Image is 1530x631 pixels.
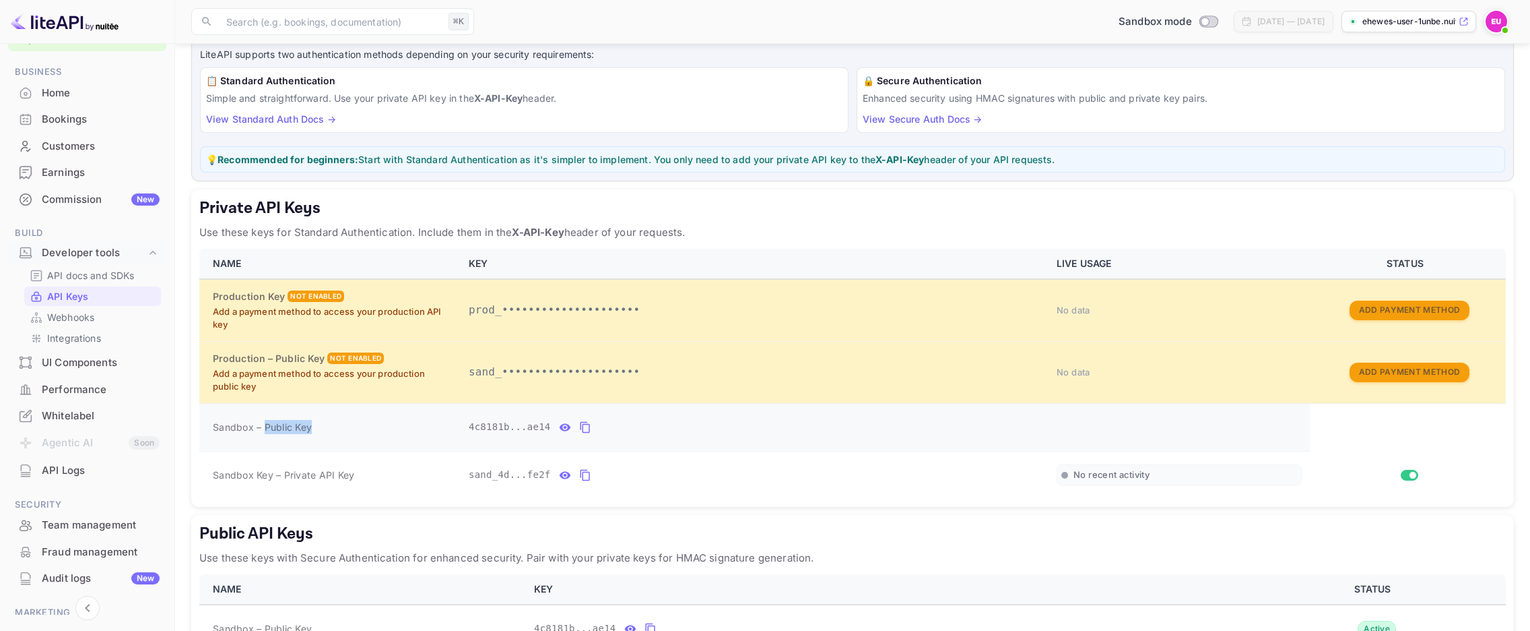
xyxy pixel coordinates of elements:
p: 💡 Start with Standard Authentication as it's simpler to implement. You only need to add your priv... [206,152,1499,167]
a: Performance [8,377,166,402]
div: API Logs [42,463,160,479]
div: CommissionNew [8,187,166,213]
a: Webhooks [30,310,156,324]
p: API Keys [47,289,88,303]
p: Use these keys for Standard Authentication. Include them in the header of your requests. [199,224,1506,241]
div: Home [42,86,160,101]
p: sand_••••••••••••••••••••• [469,364,1040,380]
span: No data [1057,367,1090,378]
a: Whitelabel [8,403,166,428]
div: Audit logs [42,571,160,587]
p: Add a payment method to access your production public key [213,367,453,394]
p: prod_••••••••••••••••••••• [469,302,1040,318]
strong: X-API-Key [474,92,523,104]
table: private api keys table [199,249,1506,499]
h6: 🔒 Secure Authentication [863,73,1499,88]
h5: Private API Keys [199,198,1506,219]
div: Whitelabel [42,409,160,424]
div: Customers [8,133,166,160]
div: Fraud management [8,539,166,566]
a: Add Payment Method [1350,303,1469,315]
a: Fraud management [8,539,166,564]
div: Developer tools [42,245,146,261]
button: Add Payment Method [1350,301,1469,320]
p: LiteAPI supports two authentication methods depending on your security requirements: [200,47,1505,62]
input: Search (e.g. bookings, documentation) [218,8,443,35]
p: Integrations [47,331,101,345]
div: Integrations [24,328,161,348]
p: Enhanced security using HMAC signatures with public and private key pairs. [863,91,1499,105]
div: API docs and SDKs [24,266,161,285]
div: Earnings [8,160,166,186]
div: Not enabled [327,353,384,364]
p: Use these keys with Secure Authentication for enhanced security. Pair with your private keys for ... [199,550,1506,566]
a: Integrations [30,331,156,345]
div: Home [8,80,166,107]
h5: Public API Keys [199,523,1506,545]
p: Webhooks [47,310,94,324]
img: LiteAPI logo [11,11,119,32]
div: Customers [42,139,160,154]
span: 4c8181b...ae14 [469,420,551,434]
div: Performance [42,382,160,398]
p: Simple and straightforward. Use your private API key in the header. [206,91,842,105]
div: Bookings [42,112,160,127]
th: STATUS [1310,249,1506,279]
span: Sandbox Key – Private API Key [213,469,354,481]
span: Marketing [8,605,166,620]
div: Developer tools [8,241,166,265]
span: Security [8,498,166,512]
strong: X-API-Key [875,154,924,165]
div: API Logs [8,458,166,484]
span: Business [8,65,166,80]
span: Build [8,226,166,241]
th: NAME [199,249,461,279]
div: Team management [8,512,166,539]
div: UI Components [42,355,160,371]
span: No recent activity [1073,469,1150,481]
div: New [131,572,160,584]
a: API Keys [30,289,156,303]
a: Team management [8,512,166,537]
div: Team management [42,518,160,533]
p: Add a payment method to access your production API key [213,305,453,332]
a: Bookings [8,107,166,131]
div: Not enabled [288,291,344,302]
div: Fraud management [42,545,160,560]
div: Bookings [8,107,166,133]
a: Audit logsNew [8,566,166,591]
a: UI Components [8,350,166,375]
h6: Production Key [213,289,285,304]
div: Webhooks [24,307,161,327]
span: sand_4d...fe2f [469,468,551,482]
a: View Secure Auth Docs → [863,113,982,125]
th: KEY [461,249,1049,279]
strong: X-API-Key [512,226,564,239]
span: Sandbox – Public Key [213,420,312,434]
div: Commission [42,192,160,208]
a: CommissionNew [8,187,166,212]
button: Collapse navigation [75,596,100,620]
strong: Recommended for beginners: [218,154,358,165]
span: No data [1057,305,1090,315]
a: API Logs [8,458,166,483]
p: API docs and SDKs [47,268,135,282]
div: Earnings [42,165,160,181]
a: Home [8,80,166,105]
th: STATUS [1244,574,1506,605]
a: Add Payment Method [1350,365,1469,377]
span: Sandbox mode [1119,14,1192,30]
a: Earnings [8,160,166,185]
p: ehewes-user-1unbe.nuit... [1362,16,1456,28]
div: New [131,193,160,206]
div: API Keys [24,287,161,306]
img: Ehewes User [1486,11,1507,32]
th: NAME [199,574,526,605]
button: Add Payment Method [1350,363,1469,382]
a: View Standard Auth Docs → [206,113,336,125]
th: KEY [526,574,1244,605]
div: [DATE] — [DATE] [1257,16,1325,28]
div: Switch to Production mode [1113,14,1223,30]
a: API docs and SDKs [30,268,156,282]
th: LIVE USAGE [1049,249,1310,279]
